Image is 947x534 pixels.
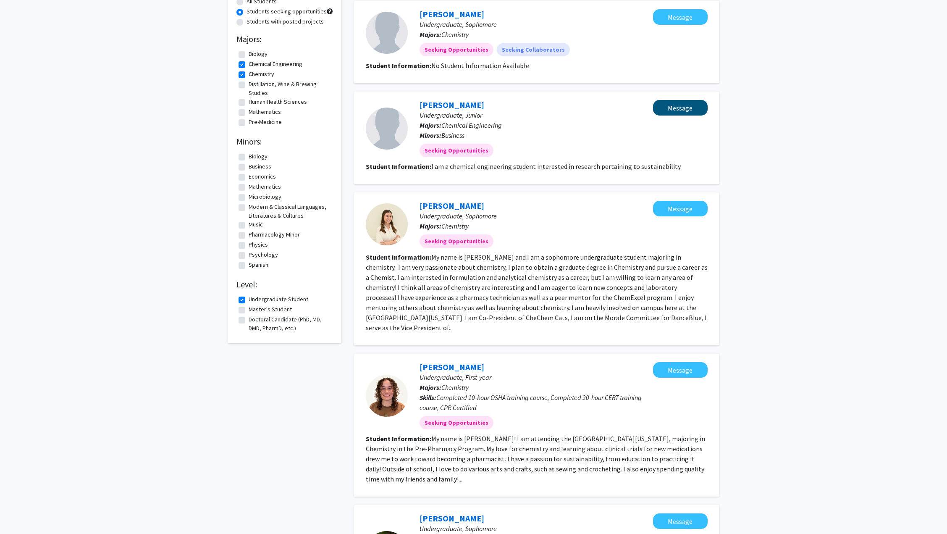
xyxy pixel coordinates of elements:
[420,393,642,412] span: Completed 10-hour OSHA training course, Completed 20-hour CERT training course, CPR Certified
[420,212,497,220] span: Undergraduate, Sophomore
[249,118,282,126] label: Pre-Medicine
[653,9,708,25] button: Message Alice Muteba
[249,50,268,58] label: Biology
[249,70,274,79] label: Chemistry
[441,121,502,129] span: Chemical Engineering
[420,9,484,19] a: [PERSON_NAME]
[366,162,431,171] b: Student Information:
[249,97,307,106] label: Human Health Sciences
[366,434,705,483] fg-read-more: My name is [PERSON_NAME]! I am attending the [GEOGRAPHIC_DATA][US_STATE], majoring in Chemistry i...
[431,61,529,70] span: No Student Information Available
[420,524,497,533] span: Undergraduate, Sophomore
[420,111,482,119] span: Undergraduate, Junior
[441,383,469,392] span: Chemistry
[249,152,268,161] label: Biology
[441,222,469,230] span: Chemistry
[249,230,300,239] label: Pharmacology Minor
[249,305,292,314] label: Master's Student
[420,30,441,39] b: Majors:
[420,131,441,139] b: Minors:
[420,416,493,429] mat-chip: Seeking Opportunities
[366,61,431,70] b: Student Information:
[653,513,708,529] button: Message Nikhil Kumar
[497,43,570,56] mat-chip: Seeking Collaborators
[249,192,281,201] label: Microbiology
[420,222,441,230] b: Majors:
[653,100,708,116] button: Message Johnny Mendel
[249,172,276,181] label: Economics
[366,253,708,332] fg-read-more: My name is [PERSON_NAME] and I am a sophomore undergraduate student majoring in chemistry. I am v...
[420,234,493,248] mat-chip: Seeking Opportunities
[420,100,484,110] a: [PERSON_NAME]
[441,131,464,139] span: Business
[653,201,708,216] button: Message Peyton McCubbin
[249,80,331,97] label: Distillation, Wine & Brewing Studies
[441,30,469,39] span: Chemistry
[653,362,708,378] button: Message Chloe Hewitt
[366,434,431,443] b: Student Information:
[247,7,327,16] label: Students seeking opportunities
[420,144,493,157] mat-chip: Seeking Opportunities
[236,279,333,289] h2: Level:
[249,240,268,249] label: Physics
[236,34,333,44] h2: Majors:
[420,43,493,56] mat-chip: Seeking Opportunities
[249,220,263,229] label: Music
[249,250,278,259] label: Psychology
[431,162,682,171] fg-read-more: I am a chemical engineering student interested in research pertaining to sustainability.
[249,162,271,171] label: Business
[247,17,324,26] label: Students with posted projects
[420,383,441,392] b: Majors:
[249,315,331,333] label: Doctoral Candidate (PhD, MD, DMD, PharmD, etc.)
[249,60,302,68] label: Chemical Engineering
[420,513,484,523] a: [PERSON_NAME]
[420,393,436,402] b: Skills:
[249,108,281,116] label: Mathematics
[420,362,484,372] a: [PERSON_NAME]
[249,182,281,191] label: Mathematics
[420,121,441,129] b: Majors:
[249,203,331,220] label: Modern & Classical Languages, Literatures & Cultures
[420,200,484,211] a: [PERSON_NAME]
[6,496,36,528] iframe: Chat
[249,295,308,304] label: Undergraduate Student
[249,260,268,269] label: Spanish
[236,137,333,147] h2: Minors:
[366,253,431,261] b: Student Information:
[420,373,491,381] span: Undergraduate, First-year
[420,20,497,29] span: Undergraduate, Sophomore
